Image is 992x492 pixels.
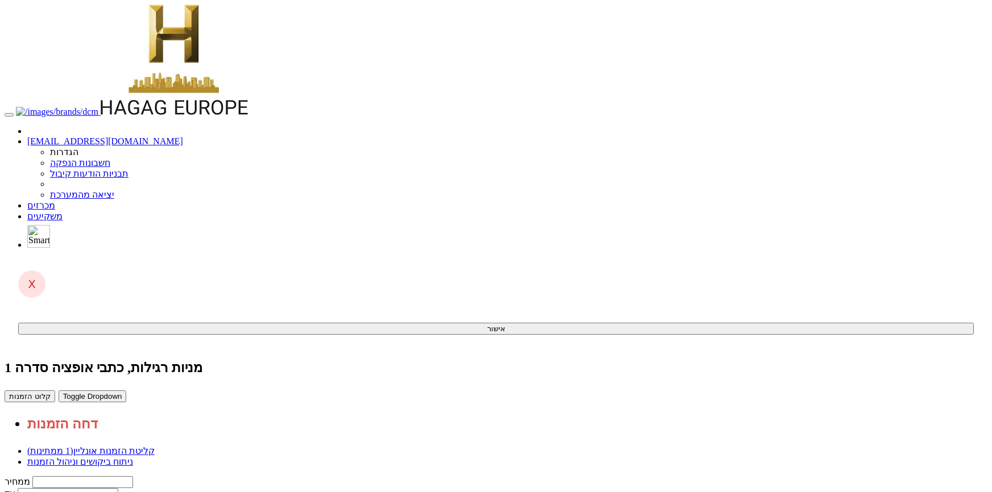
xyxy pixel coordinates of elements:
a: דחה הזמנות [27,416,98,431]
li: הגדרות [50,147,987,157]
div: חג'ג' אירופה דיוולופמנט - מניות (רגילות), כתבי אופציה (סדרה 1) - הנפקה לציבור [5,360,987,376]
span: X [28,277,36,291]
label: ממחיר [5,477,30,486]
button: Toggle Dropdown [59,390,127,402]
a: [EMAIL_ADDRESS][DOMAIN_NAME] [27,136,183,146]
a: משקיעים [27,211,63,221]
img: דיסקונט קפיטל חיתום בע"מ [16,107,98,117]
a: חשבונות הנפקה [50,158,110,168]
img: חג'ג' אירופה דיוולופמנט - מניות (רגילות), כתבי אופציה (סדרה 1) [101,5,248,115]
a: קליטת הזמנות אונליין(1 ממתינות) [27,446,155,456]
a: ניתוח ביקושים וניהול הזמנות [27,457,133,466]
a: מכרזים [27,201,55,210]
a: תבניות הודעות קיבול [50,169,128,178]
button: אישור [18,323,974,335]
span: (1 ממתינות) [27,446,73,456]
a: יציאה מהמערכת [50,190,114,199]
button: קלוט הזמנות [5,390,55,402]
span: Toggle Dropdown [63,392,122,401]
img: סמארטבול - מערכת לניהול הנפקות [27,225,50,248]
